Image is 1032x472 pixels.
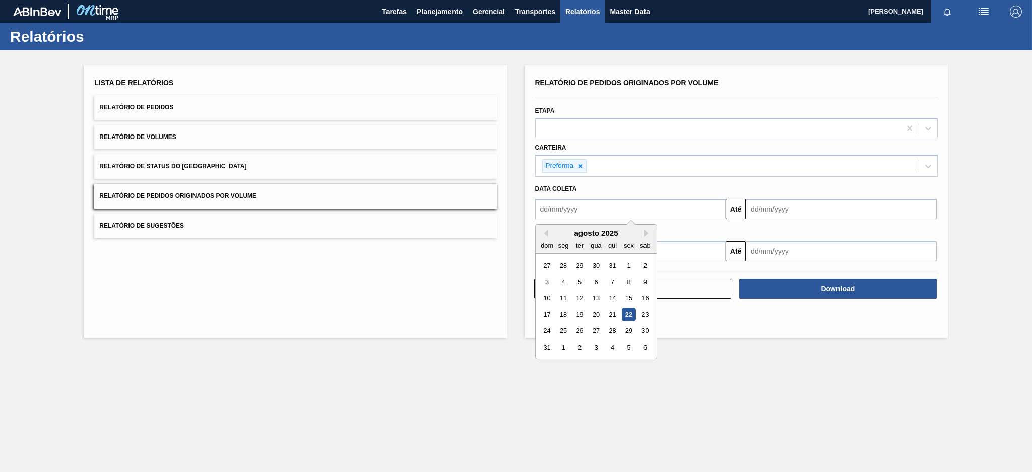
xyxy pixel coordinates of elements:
[605,324,619,338] div: Choose quinta-feira, 28 de agosto de 2025
[540,324,554,338] div: Choose domingo, 24 de agosto de 2025
[605,239,619,252] div: qui
[94,95,497,120] button: Relatório de Pedidos
[622,324,635,338] div: Choose sexta-feira, 29 de agosto de 2025
[746,241,937,261] input: dd/mm/yyyy
[605,308,619,321] div: Choose quinta-feira, 21 de agosto de 2025
[572,275,586,289] div: Choose terça-feira, 5 de agosto de 2025
[605,341,619,354] div: Choose quinta-feira, 4 de setembro de 2025
[1010,6,1022,18] img: Logout
[535,144,566,151] label: Carteira
[622,239,635,252] div: sex
[556,239,570,252] div: seg
[534,279,732,299] button: Limpar
[556,259,570,273] div: Choose segunda-feira, 28 de julho de 2025
[417,6,463,18] span: Planejamento
[589,239,603,252] div: qua
[726,199,746,219] button: Até
[13,7,61,16] img: TNhmsLtSVTkK8tSr43FrP2fwEKptu5GPRR3wAAAABJRU5ErkJggg==
[739,279,937,299] button: Download
[572,259,586,273] div: Choose terça-feira, 29 de julho de 2025
[589,324,603,338] div: Choose quarta-feira, 27 de agosto de 2025
[622,341,635,354] div: Choose sexta-feira, 5 de setembro de 2025
[605,259,619,273] div: Choose quinta-feira, 31 de julho de 2025
[605,275,619,289] div: Choose quinta-feira, 7 de agosto de 2025
[540,275,554,289] div: Choose domingo, 3 de agosto de 2025
[99,104,173,111] span: Relatório de Pedidos
[540,292,554,305] div: Choose domingo, 10 de agosto de 2025
[931,5,963,19] button: Notificações
[638,341,652,354] div: Choose sábado, 6 de setembro de 2025
[565,6,600,18] span: Relatórios
[589,259,603,273] div: Choose quarta-feira, 30 de julho de 2025
[726,241,746,261] button: Até
[572,324,586,338] div: Choose terça-feira, 26 de agosto de 2025
[622,292,635,305] div: Choose sexta-feira, 15 de agosto de 2025
[536,229,657,237] div: agosto 2025
[99,222,184,229] span: Relatório de Sugestões
[99,163,246,170] span: Relatório de Status do [GEOGRAPHIC_DATA]
[638,324,652,338] div: Choose sábado, 30 de agosto de 2025
[605,292,619,305] div: Choose quinta-feira, 14 de agosto de 2025
[515,6,555,18] span: Transportes
[589,292,603,305] div: Choose quarta-feira, 13 de agosto de 2025
[99,133,176,141] span: Relatório de Volumes
[556,275,570,289] div: Choose segunda-feira, 4 de agosto de 2025
[94,214,497,238] button: Relatório de Sugestões
[473,6,505,18] span: Gerencial
[541,230,548,237] button: Previous Month
[94,79,173,87] span: Lista de Relatórios
[589,275,603,289] div: Choose quarta-feira, 6 de agosto de 2025
[638,275,652,289] div: Choose sábado, 9 de agosto de 2025
[543,160,575,172] div: Preforma
[978,6,990,18] img: userActions
[622,308,635,321] div: Choose sexta-feira, 22 de agosto de 2025
[638,259,652,273] div: Choose sábado, 2 de agosto de 2025
[638,292,652,305] div: Choose sábado, 16 de agosto de 2025
[540,259,554,273] div: Choose domingo, 27 de julho de 2025
[540,341,554,354] div: Choose domingo, 31 de agosto de 2025
[94,154,497,179] button: Relatório de Status do [GEOGRAPHIC_DATA]
[94,184,497,209] button: Relatório de Pedidos Originados por Volume
[572,341,586,354] div: Choose terça-feira, 2 de setembro de 2025
[99,192,256,199] span: Relatório de Pedidos Originados por Volume
[10,31,189,42] h1: Relatórios
[556,292,570,305] div: Choose segunda-feira, 11 de agosto de 2025
[622,259,635,273] div: Choose sexta-feira, 1 de agosto de 2025
[540,239,554,252] div: dom
[556,308,570,321] div: Choose segunda-feira, 18 de agosto de 2025
[589,341,603,354] div: Choose quarta-feira, 3 de setembro de 2025
[535,79,719,87] span: Relatório de Pedidos Originados por Volume
[746,199,937,219] input: dd/mm/yyyy
[535,107,555,114] label: Etapa
[540,308,554,321] div: Choose domingo, 17 de agosto de 2025
[539,257,653,356] div: month 2025-08
[382,6,407,18] span: Tarefas
[638,239,652,252] div: sab
[556,324,570,338] div: Choose segunda-feira, 25 de agosto de 2025
[589,308,603,321] div: Choose quarta-feira, 20 de agosto de 2025
[572,292,586,305] div: Choose terça-feira, 12 de agosto de 2025
[638,308,652,321] div: Choose sábado, 23 de agosto de 2025
[644,230,652,237] button: Next Month
[94,125,497,150] button: Relatório de Volumes
[572,239,586,252] div: ter
[610,6,650,18] span: Master Data
[556,341,570,354] div: Choose segunda-feira, 1 de setembro de 2025
[572,308,586,321] div: Choose terça-feira, 19 de agosto de 2025
[535,199,726,219] input: dd/mm/yyyy
[622,275,635,289] div: Choose sexta-feira, 8 de agosto de 2025
[535,185,577,192] span: Data coleta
